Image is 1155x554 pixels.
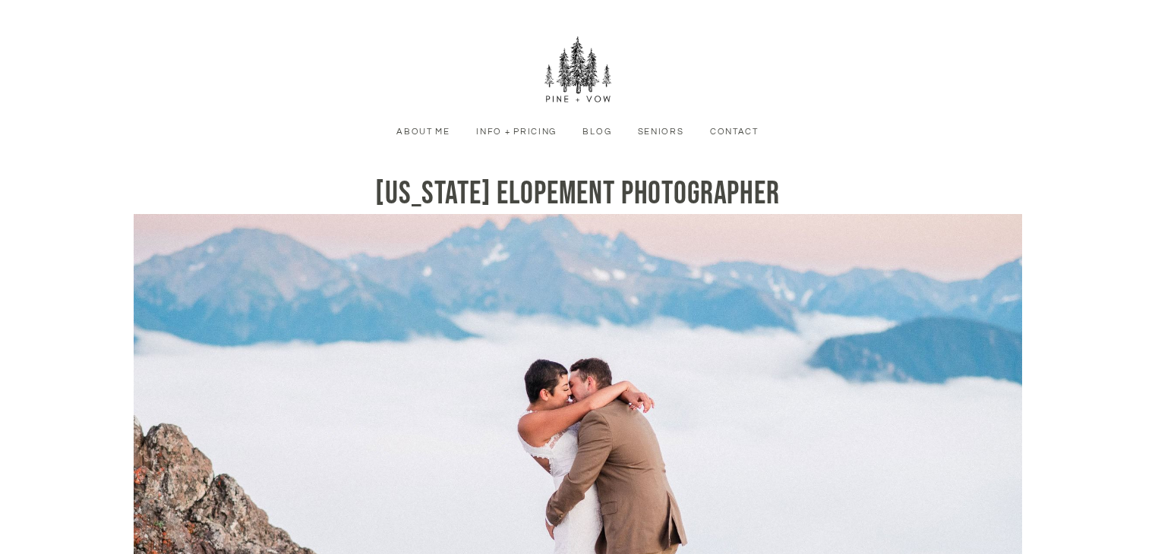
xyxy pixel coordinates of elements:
a: About Me [387,125,459,139]
img: Pine + Vow [544,36,612,105]
a: Seniors [628,125,693,139]
span: [US_STATE] Elopement Photographer [375,175,780,213]
a: Contact [701,125,768,139]
a: Info + Pricing [467,125,566,139]
a: Blog [573,125,620,139]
